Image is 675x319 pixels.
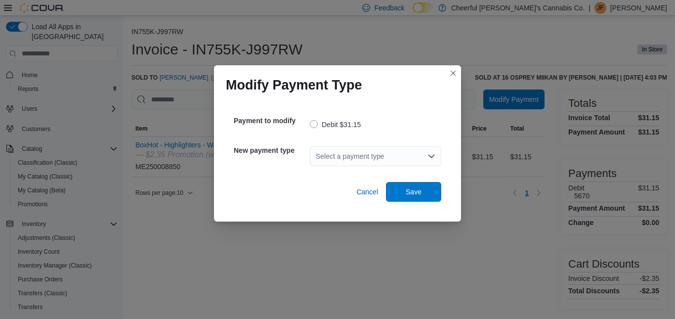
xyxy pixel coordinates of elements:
[427,152,435,160] button: Open list of options
[406,187,422,197] span: Save
[316,150,317,162] input: Accessible screen reader label
[386,182,441,202] button: Save
[234,140,308,160] h5: New payment type
[234,111,308,131] h5: Payment to modify
[352,182,382,202] button: Cancel
[447,67,459,79] button: Closes this modal window
[356,187,378,197] span: Cancel
[310,119,361,131] label: Debit $31.15
[226,77,362,93] h1: Modify Payment Type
